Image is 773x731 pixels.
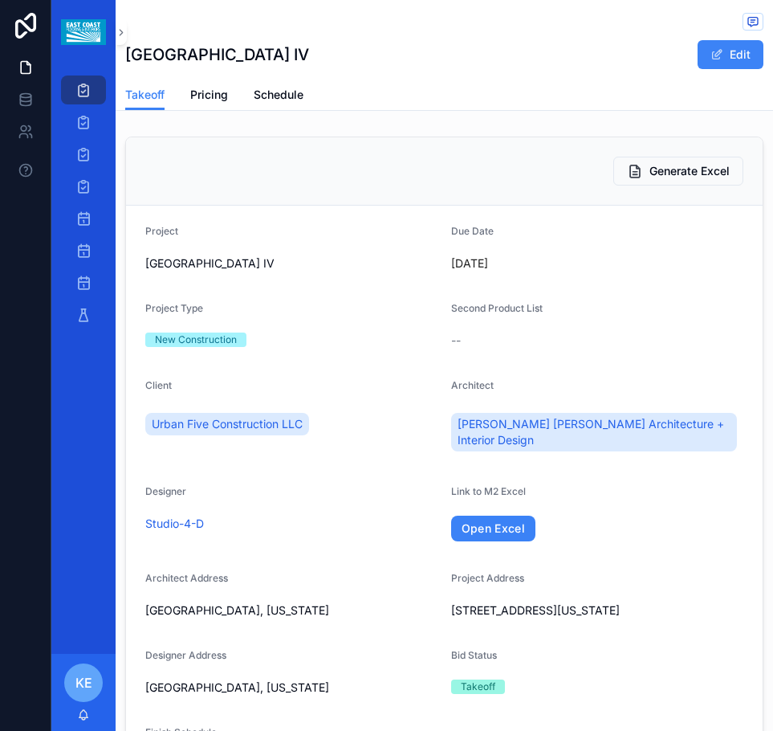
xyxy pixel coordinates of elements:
h1: [GEOGRAPHIC_DATA] IV [125,43,309,66]
span: [STREET_ADDRESS][US_STATE] [451,602,744,619]
a: Takeoff [125,80,165,111]
span: Designer Address [145,649,226,661]
img: App logo [61,19,105,45]
span: Client [145,379,172,391]
span: Due Date [451,225,494,237]
span: [GEOGRAPHIC_DATA] IV [145,255,438,272]
span: Designer [145,485,186,497]
span: Second Product List [451,302,543,314]
span: Bid Status [451,649,497,661]
span: [GEOGRAPHIC_DATA], [US_STATE] [145,602,438,619]
div: scrollable content [51,64,116,350]
div: New Construction [155,333,237,347]
span: Urban Five Construction LLC [152,416,303,432]
a: Urban Five Construction LLC [145,413,309,435]
span: Generate Excel [649,163,730,179]
span: Architect Address [145,572,228,584]
span: KE [75,673,92,692]
span: Schedule [254,87,303,103]
button: Generate Excel [613,157,743,186]
span: Project [145,225,178,237]
a: Pricing [190,80,228,112]
span: Pricing [190,87,228,103]
a: [PERSON_NAME] [PERSON_NAME] Architecture + Interior Design [451,413,738,451]
p: [DATE] [451,255,488,272]
span: Project Type [145,302,203,314]
span: Takeoff [125,87,165,103]
a: Open Excel [451,516,536,541]
span: Link to M2 Excel [451,485,526,497]
span: Architect [451,379,494,391]
div: Takeoff [461,680,495,694]
a: Studio-4-D [145,516,204,532]
a: Schedule [254,80,303,112]
span: [GEOGRAPHIC_DATA], [US_STATE] [145,680,438,696]
span: -- [451,333,461,349]
button: Edit [698,40,763,69]
span: Project Address [451,572,524,584]
span: [PERSON_NAME] [PERSON_NAME] Architecture + Interior Design [458,416,731,448]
